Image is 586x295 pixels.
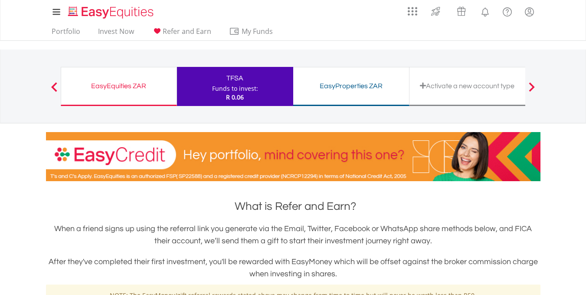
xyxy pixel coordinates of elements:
h3: When a friend signs up using the referral link you generate via the Email, Twitter, Facebook or W... [46,223,540,247]
span: My Funds [229,26,286,37]
a: Portfolio [48,27,84,40]
div: Activate a new account type [415,80,520,92]
a: Refer and Earn [148,27,215,40]
a: Home page [65,2,157,20]
img: thrive-v2.svg [429,4,443,18]
a: AppsGrid [402,2,423,16]
a: Invest Now [95,27,137,40]
h3: After they've completed their first investment, you'll be rewarded with EasyMoney which will be o... [46,256,540,280]
img: grid-menu-icon.svg [408,7,417,16]
span: What is Refer and Earn? [235,201,356,212]
div: EasyProperties ZAR [298,80,404,92]
span: Refer and Earn [163,27,211,36]
div: Funds to invest: [212,84,258,93]
span: R 0.06 [226,93,244,101]
a: FAQ's and Support [496,2,518,20]
a: Notifications [474,2,496,20]
a: Vouchers [449,2,474,18]
img: EasyCredit Promotion Banner [46,132,540,181]
img: EasyEquities_Logo.png [66,5,157,20]
a: My Profile [518,2,540,21]
div: TFSA [182,72,288,84]
div: EasyEquities ZAR [66,80,171,92]
img: vouchers-v2.svg [454,4,468,18]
